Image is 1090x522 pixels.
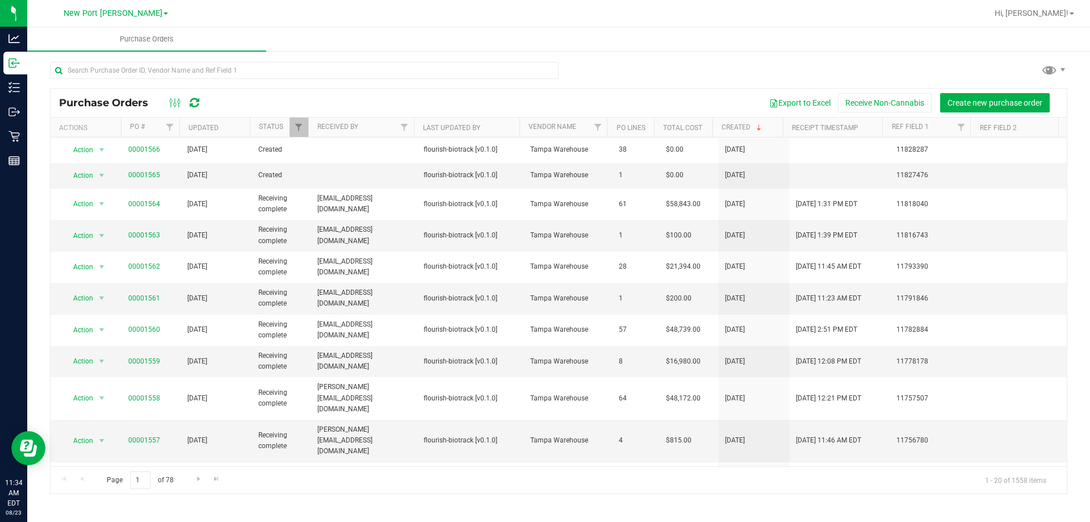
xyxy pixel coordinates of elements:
[317,256,410,278] span: [EMAIL_ADDRESS][DOMAIN_NAME]
[9,33,20,44] inline-svg: Analytics
[424,199,516,210] span: flourish-biotrack [v0.1.0]
[258,287,304,309] span: Receiving complete
[63,196,94,212] span: Action
[128,171,160,179] a: 00001565
[666,393,701,404] span: $48,172.00
[892,123,929,131] a: Ref Field 1
[619,261,652,272] span: 28
[59,97,160,109] span: Purchase Orders
[258,144,304,155] span: Created
[317,350,410,372] span: [EMAIL_ADDRESS][DOMAIN_NAME]
[617,124,645,132] a: PO Lines
[395,118,414,137] a: Filter
[258,350,304,372] span: Receiving complete
[130,471,150,489] input: 1
[161,118,179,137] a: Filter
[796,393,861,404] span: [DATE] 12:21 PM EDT
[530,293,605,304] span: Tampa Warehouse
[530,230,605,241] span: Tampa Warehouse
[424,170,516,181] span: flourish-biotrack [v0.1.0]
[424,356,516,367] span: flourish-biotrack [v0.1.0]
[423,124,480,132] a: Last Updated By
[50,62,559,79] input: Search Purchase Order ID, Vendor Name and Ref Field 1
[187,199,207,210] span: [DATE]
[128,436,160,444] a: 00001557
[619,144,652,155] span: 38
[208,471,225,487] a: Go to the last page
[94,228,108,244] span: select
[530,170,605,181] span: Tampa Warehouse
[187,324,207,335] span: [DATE]
[896,230,971,241] span: 11816743
[619,199,652,210] span: 61
[896,199,971,210] span: 11818040
[424,435,516,446] span: flourish-biotrack [v0.1.0]
[27,27,266,51] a: Purchase Orders
[725,293,745,304] span: [DATE]
[796,293,861,304] span: [DATE] 11:23 AM EDT
[187,261,207,272] span: [DATE]
[94,259,108,275] span: select
[530,324,605,335] span: Tampa Warehouse
[725,324,745,335] span: [DATE]
[619,293,652,304] span: 1
[424,261,516,272] span: flourish-biotrack [v0.1.0]
[619,356,652,367] span: 8
[725,435,745,446] span: [DATE]
[666,435,691,446] span: $815.00
[5,478,22,508] p: 11:34 AM EDT
[128,262,160,270] a: 00001562
[317,424,410,457] span: [PERSON_NAME][EMAIL_ADDRESS][DOMAIN_NAME]
[725,170,745,181] span: [DATE]
[666,199,701,210] span: $58,843.00
[317,123,358,131] a: Received By
[424,393,516,404] span: flourish-biotrack [v0.1.0]
[792,124,858,132] a: Receipt Timestamp
[530,261,605,272] span: Tampa Warehouse
[128,394,160,402] a: 00001558
[9,155,20,166] inline-svg: Reports
[9,131,20,142] inline-svg: Retail
[5,508,22,517] p: 08/23
[258,319,304,341] span: Receiving complete
[666,261,701,272] span: $21,394.00
[317,224,410,246] span: [EMAIL_ADDRESS][DOMAIN_NAME]
[63,228,94,244] span: Action
[317,319,410,341] span: [EMAIL_ADDRESS][DOMAIN_NAME]
[187,144,207,155] span: [DATE]
[588,118,607,137] a: Filter
[725,230,745,241] span: [DATE]
[63,390,94,406] span: Action
[9,57,20,69] inline-svg: Inbound
[63,168,94,183] span: Action
[94,290,108,306] span: select
[258,430,304,452] span: Receiving complete
[980,124,1017,132] a: Ref Field 2
[619,170,652,181] span: 1
[896,324,971,335] span: 11782884
[896,293,971,304] span: 11791846
[796,324,857,335] span: [DATE] 2:51 PM EDT
[896,435,971,446] span: 11756780
[187,435,207,446] span: [DATE]
[663,124,702,132] a: Total Cost
[530,435,605,446] span: Tampa Warehouse
[619,435,652,446] span: 4
[63,259,94,275] span: Action
[63,433,94,449] span: Action
[722,123,764,131] a: Created
[190,471,207,487] a: Go to the next page
[619,230,652,241] span: 1
[948,98,1042,107] span: Create new purchase order
[666,144,684,155] span: $0.00
[187,393,207,404] span: [DATE]
[424,144,516,155] span: flourish-biotrack [v0.1.0]
[896,144,971,155] span: 11828287
[530,393,605,404] span: Tampa Warehouse
[619,324,652,335] span: 57
[796,199,857,210] span: [DATE] 1:31 PM EDT
[317,382,410,415] span: [PERSON_NAME][EMAIL_ADDRESS][DOMAIN_NAME]
[188,124,219,132] a: Updated
[94,353,108,369] span: select
[896,393,971,404] span: 11757507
